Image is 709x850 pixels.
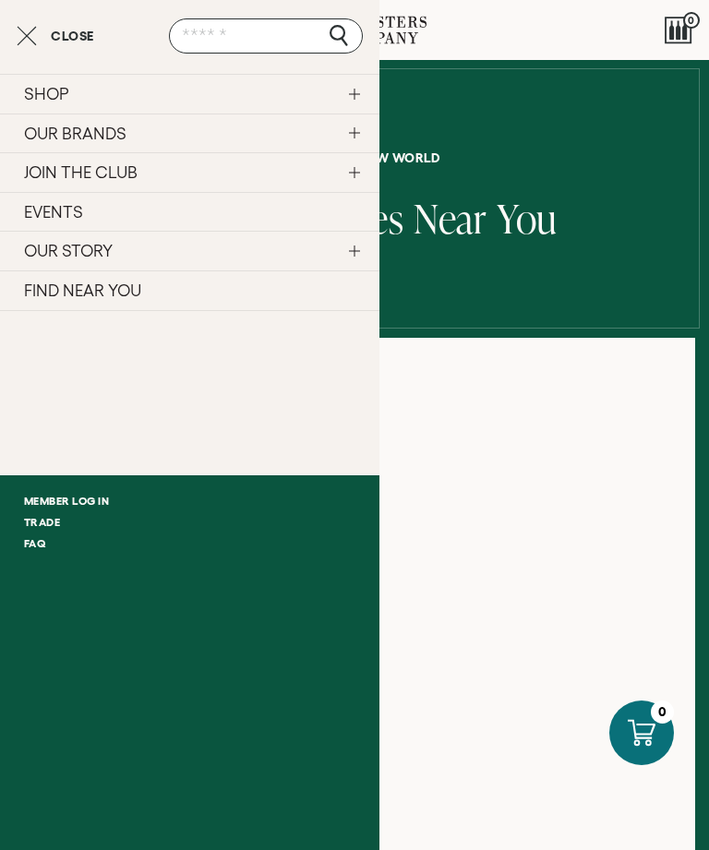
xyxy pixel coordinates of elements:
[683,12,700,29] span: 0
[17,25,94,47] button: Close cart
[414,191,487,245] span: Near
[651,700,674,724] div: 0
[497,191,558,245] span: You
[51,30,94,42] span: Close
